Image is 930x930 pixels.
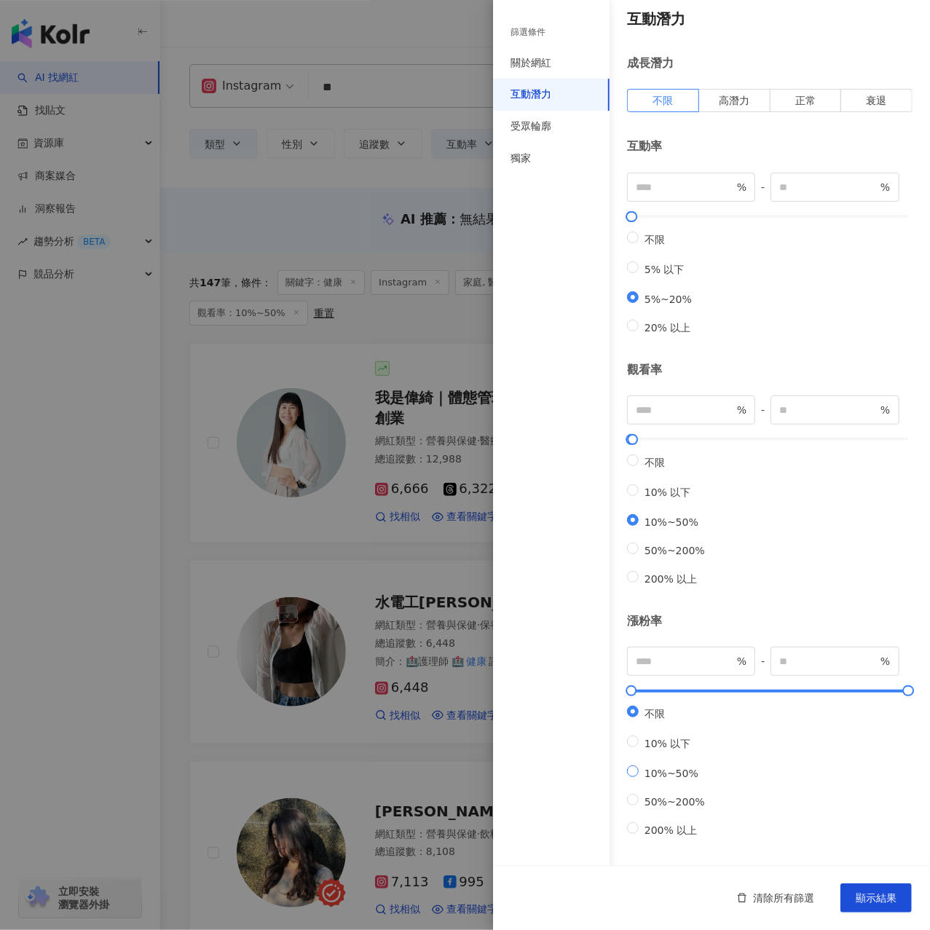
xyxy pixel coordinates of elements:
div: 篩選條件 [511,26,545,39]
span: 50%~200% [639,796,711,808]
div: 成長潛力 [627,55,913,71]
span: 不限 [639,708,671,720]
span: - [755,179,771,195]
span: 10% 以下 [639,486,697,498]
span: 10% 以下 [639,738,697,749]
button: 清除所有篩選 [722,883,829,913]
span: % [880,179,890,195]
span: 50%~200% [639,545,711,556]
span: 不限 [653,95,673,106]
span: % [737,402,746,418]
h4: 互動潛力 [627,9,913,29]
span: 不限 [639,457,671,468]
div: 獨家 [511,151,531,166]
span: 5%~20% [639,293,698,305]
button: 顯示結果 [840,883,912,913]
span: 5% 以下 [639,264,690,275]
span: 20% 以上 [639,322,697,334]
span: % [737,179,746,195]
div: 觀看率 [627,362,913,378]
div: 受眾輪廓 [511,119,551,134]
span: 高潛力 [719,95,749,106]
span: % [880,402,890,418]
div: 互動率 [627,138,913,154]
div: 漲粉率 [627,613,913,629]
span: - [755,402,771,418]
span: - [755,653,771,669]
span: % [737,653,746,669]
span: 10%~50% [639,516,704,528]
span: 衰退 [867,95,887,106]
div: 關於網紅 [511,56,551,71]
span: delete [737,893,747,903]
span: 正常 [795,95,816,106]
span: 200% 以上 [639,573,703,585]
span: 顯示結果 [856,892,896,904]
div: 互動潛力 [511,87,551,102]
span: 清除所有篩選 [753,892,814,904]
span: 200% 以上 [639,824,703,836]
span: 不限 [639,234,671,245]
span: 10%~50% [639,768,704,779]
span: % [880,653,890,669]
